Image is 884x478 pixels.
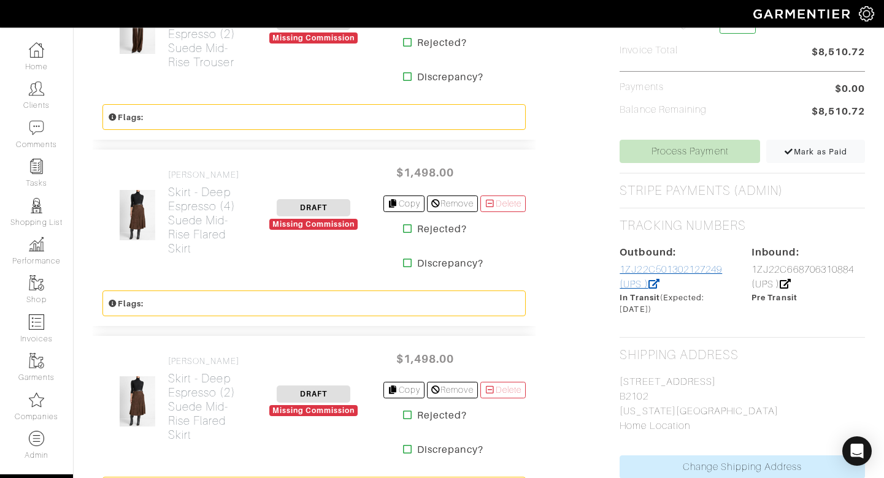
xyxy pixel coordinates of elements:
h5: Balance Remaining [620,104,707,116]
img: Y8mFdbLHrrhSqv8zcY6s8WYM [119,189,156,241]
a: Remove [427,382,478,398]
img: companies-icon-14a0f246c7e91f24465de634b560f0151b0cc5c9ce11af5fac52e6d7d6371812.png [29,392,44,408]
span: $8,510.72 [812,104,865,121]
h4: [PERSON_NAME] [168,356,244,366]
a: DRAFT [277,202,350,213]
p: [STREET_ADDRESS] B2102 [US_STATE][GEOGRAPHIC_DATA] Home Location [620,374,865,433]
a: Copy [383,195,425,212]
span: Mark as Paid [784,147,847,156]
img: graph-8b7af3c665d003b59727f371ae50e7771705bf0c487971e6e97d053d13c5068d.png [29,237,44,252]
a: [PERSON_NAME] Skirt - Deep Espresso (2)Suede Mid-Rise Flared Skirt [168,356,244,442]
a: DRAFT [277,388,350,399]
span: DRAFT [277,385,350,403]
strong: Rejected? [417,408,467,423]
img: garmentier-logo-header-white-b43fb05a5012e4ada735d5af1a66efaba907eab6374d6393d1fbf88cb4ef424d.png [747,3,859,25]
img: Y8mFdbLHrrhSqv8zcY6s8WYM [119,376,156,427]
a: Delete [480,382,526,398]
h5: Payments [620,82,663,93]
small: Flags: [108,299,144,308]
div: Missing Commission [269,219,358,230]
span: DRAFT [277,199,350,216]
a: [PERSON_NAME] Skirt - Deep Espresso (4)Suede Mid-Rise Flared Skirt [168,170,244,256]
h4: [PERSON_NAME] [168,170,244,180]
a: Remove [427,195,478,212]
small: Flags: [108,113,144,122]
strong: Discrepancy? [417,256,483,271]
span: $1,498.00 [388,346,462,372]
strong: Discrepancy? [417,442,483,457]
img: custom-products-icon-6973edde1b6c6774590e2ad28d3d057f2f42decad08aa0e48061009ba2575b3a.png [29,431,44,446]
strong: Rejected? [417,222,467,237]
img: stylists-icon-eb353228a002819b7ec25b43dbf5f0378dd9e0616d9560372ff212230b889e62.png [29,198,44,213]
a: Mark as Paid [766,140,865,163]
a: Process Payment [620,140,760,163]
div: Open Intercom Messenger [842,436,872,466]
h2: Shipping Address [620,347,739,363]
div: Missing Commission [269,405,358,416]
img: comment-icon-a0a6a9ef722e966f86d9cbdc48e553b5cf19dbc54f86b18d962a5391bc8f6eb6.png [29,120,44,135]
div: Outbound: [620,245,733,260]
img: rHV3tXAM18GUmBKUGRCBh7fg [119,3,156,55]
a: 1ZJ22C668706310884 (UPS ) [751,264,854,290]
span: $8,510.72 [812,45,865,61]
img: dashboard-icon-dbcd8f5a0b271acd01030246c82b418ddd0df26cd7fceb0bd07c9910d44c42f6.png [29,42,44,58]
a: Delete [480,195,526,212]
h2: STRIPE PAYMENTS (ADMIN) [620,183,783,199]
img: garments-icon-b7da505a4dc4fd61783c78ac3ca0ef83fa9d6f193b1c9dc38574b1d14d53ca28.png [29,353,44,368]
div: Inbound: [751,245,865,260]
span: In Transit [620,293,660,302]
h2: Tracking numbers [620,218,746,233]
img: clients-icon-6bae9207a08558b7cb47a8932f037763ab4055f8c8b6bfacd5dc20c3e0201464.png [29,81,44,96]
a: Copy [383,382,425,398]
img: garments-icon-b7da505a4dc4fd61783c78ac3ca0ef83fa9d6f193b1c9dc38574b1d14d53ca28.png [29,275,44,290]
strong: Discrepancy? [417,70,483,85]
a: 1ZJ22C501302127249 (UPS ) [620,264,722,290]
div: (Expected: [DATE]) [620,292,733,315]
img: reminder-icon-8004d30b9f0a5d33ae49ab947aed9ed385cf756f9e5892f1edd6e32f2345188e.png [29,159,44,174]
strong: Rejected? [417,36,467,50]
span: $0.00 [835,82,865,96]
h2: Skirt - Deep Espresso (2) Suede Mid-Rise Flared Skirt [168,371,244,442]
span: $1,498.00 [388,159,462,186]
img: gear-icon-white-bd11855cb880d31180b6d7d6211b90ccbf57a29d726f0c71d8c61bd08dd39cc2.png [859,6,874,21]
h2: Skirt - Deep Espresso (4) Suede Mid-Rise Flared Skirt [168,185,244,256]
h5: Invoice Total [620,45,678,56]
span: Pre Transit [751,293,798,302]
img: orders-icon-0abe47150d42831381b5fb84f609e132dff9fe21cb692f30cb5eec754e2cba89.png [29,314,44,330]
div: Missing Commission [269,32,358,44]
